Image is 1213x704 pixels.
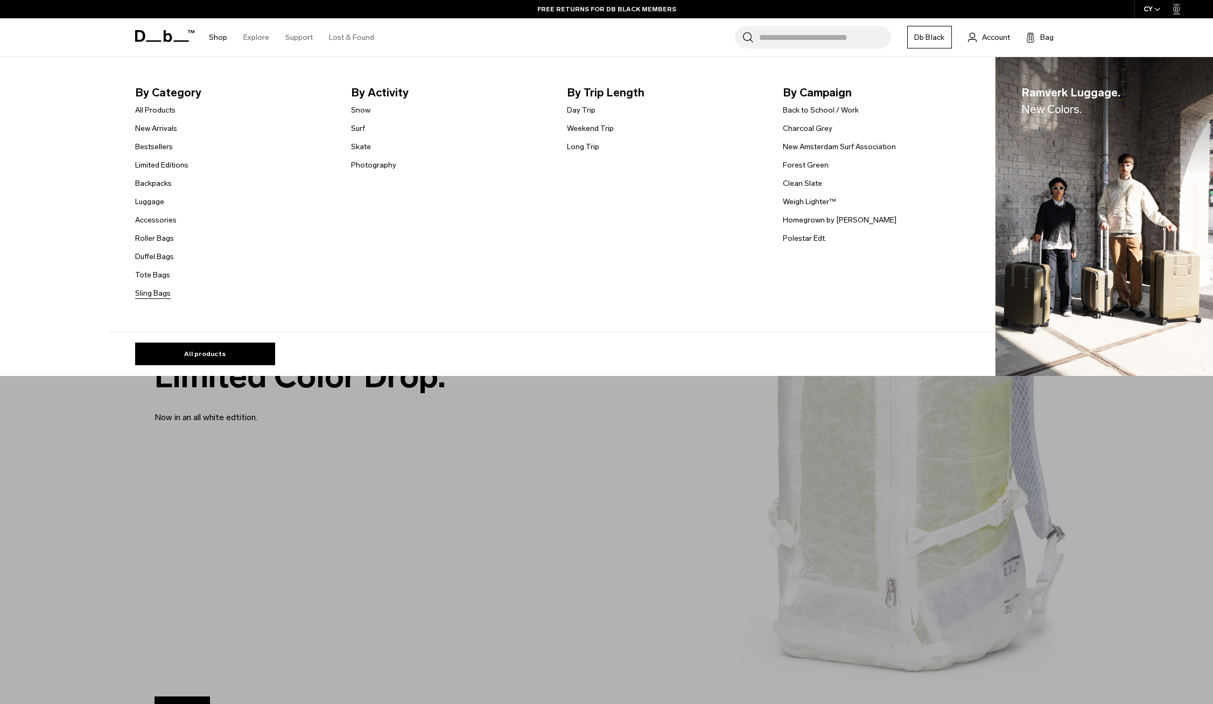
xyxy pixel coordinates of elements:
[135,233,174,244] a: Roller Bags
[567,123,614,134] a: Weekend Trip
[135,178,172,189] a: Backpacks
[1021,102,1082,116] span: New Colors.
[329,18,374,57] a: Lost & Found
[783,104,859,116] a: Back to School / Work
[351,84,550,101] span: By Activity
[135,288,171,299] a: Sling Bags
[351,104,370,116] a: Snow
[968,31,1010,44] a: Account
[783,141,896,152] a: New Amsterdam Surf Association
[135,214,177,226] a: Accessories
[1021,84,1120,118] span: Ramverk Luggage.
[135,343,275,365] a: All products
[907,26,952,48] a: Db Black
[783,123,832,134] a: Charcoal Grey
[351,141,371,152] a: Skate
[285,18,313,57] a: Support
[135,196,164,207] a: Luggage
[537,4,676,14] a: FREE RETURNS FOR DB BLACK MEMBERS
[783,233,826,244] a: Polestar Edt.
[995,57,1213,377] img: Db
[783,84,981,101] span: By Campaign
[243,18,269,57] a: Explore
[135,159,188,171] a: Limited Editions
[1040,32,1054,43] span: Bag
[567,104,595,116] a: Day Trip
[135,104,176,116] a: All Products
[135,141,173,152] a: Bestsellers
[351,123,365,134] a: Surf
[567,84,766,101] span: By Trip Length
[135,251,174,262] a: Duffel Bags
[201,18,382,57] nav: Main Navigation
[783,196,836,207] a: Weigh Lighter™
[209,18,227,57] a: Shop
[995,57,1213,377] a: Ramverk Luggage.New Colors. Db
[783,178,822,189] a: Clean Slate
[351,159,396,171] a: Photography
[783,214,896,226] a: Homegrown by [PERSON_NAME]
[567,141,599,152] a: Long Trip
[1026,31,1054,44] button: Bag
[135,123,177,134] a: New Arrivals
[982,32,1010,43] span: Account
[135,269,170,281] a: Tote Bags
[135,84,334,101] span: By Category
[783,159,829,171] a: Forest Green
